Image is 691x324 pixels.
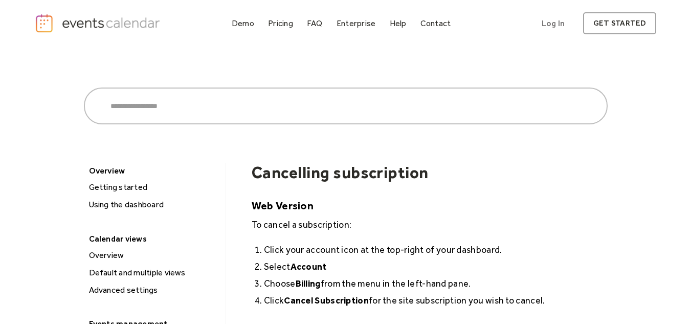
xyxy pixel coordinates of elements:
[420,20,451,26] div: Contact
[268,20,293,26] div: Pricing
[264,242,608,257] li: Click your account icon at the top-right of your dashboard.
[390,20,407,26] div: Help
[291,261,327,272] strong: Account
[232,20,254,26] div: Demo
[264,16,297,30] a: Pricing
[86,181,221,194] div: Getting started
[386,16,411,30] a: Help
[583,12,656,34] a: get started
[85,198,221,211] a: Using the dashboard
[86,284,221,297] div: Advanced settings
[296,278,321,289] strong: Billing
[303,16,327,30] a: FAQ
[531,12,575,34] a: Log In
[264,259,608,274] li: Select
[252,163,608,182] h1: Cancelling subscription
[332,16,380,30] a: Enterprise
[284,295,369,306] strong: Cancel Subscription
[85,249,221,262] a: Overview
[85,284,221,297] a: Advanced settings
[252,217,608,232] p: To cancel a subscription:
[85,181,221,194] a: Getting started
[264,276,608,291] li: Choose from the menu in the left-hand pane.
[416,16,455,30] a: Contact
[252,198,608,213] h5: Web Version
[307,20,323,26] div: FAQ
[337,20,375,26] div: Enterprise
[84,231,220,247] div: Calendar views
[85,266,221,279] a: Default and multiple views
[35,13,163,33] a: home
[84,163,220,179] div: Overview
[228,16,258,30] a: Demo
[86,198,221,211] div: Using the dashboard
[86,249,221,262] div: Overview
[86,266,221,279] div: Default and multiple views
[264,293,608,308] li: Click for the site subscription you wish to cancel.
